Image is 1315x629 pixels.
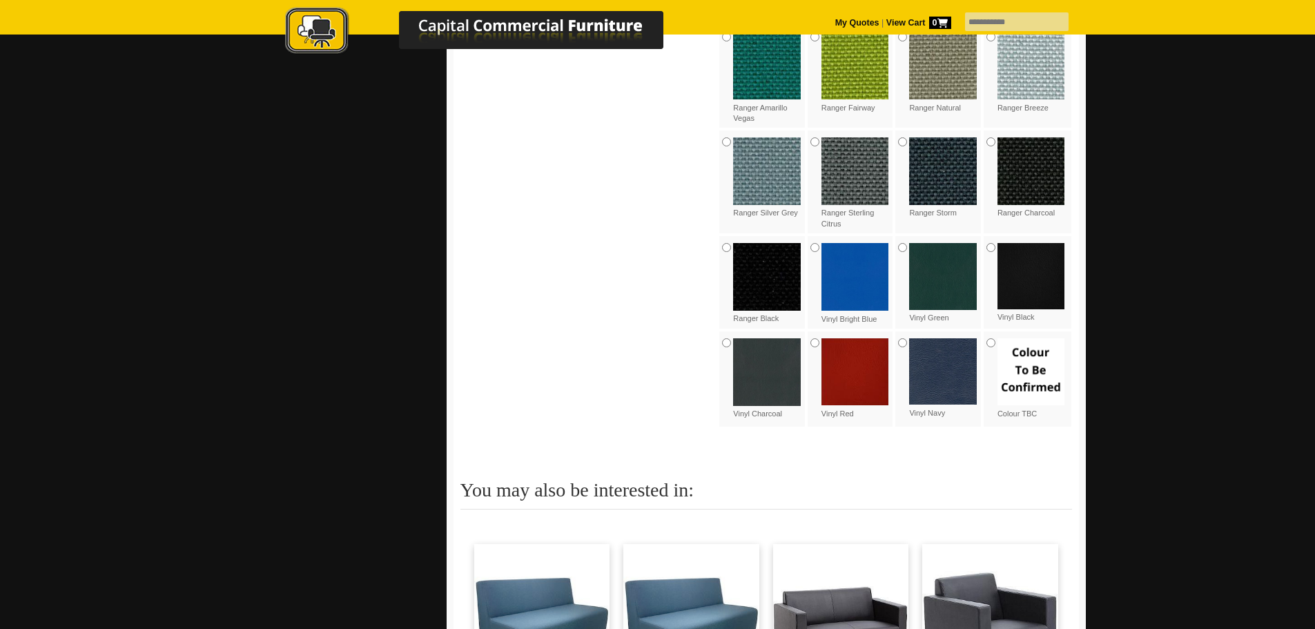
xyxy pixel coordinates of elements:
img: Ranger Amarillo Vegas [733,32,801,100]
img: Ranger Sterling Citrus [821,137,889,205]
a: View Cart0 [884,18,951,28]
label: Vinyl Navy [909,338,977,418]
label: Ranger Sterling Citrus [821,137,889,229]
img: Ranger Black [733,243,801,311]
img: Vinyl Navy [909,338,977,405]
img: Ranger Breeze [997,32,1065,100]
label: Ranger Storm [909,137,977,218]
img: Ranger Charcoal [997,137,1065,205]
a: My Quotes [835,18,879,28]
label: Ranger Silver Grey [733,137,801,218]
img: Vinyl Black [997,243,1065,309]
label: Colour TBC [997,338,1065,419]
img: Capital Commercial Furniture Logo [247,7,730,57]
img: Vinyl Red [821,338,889,406]
img: Ranger Storm [909,137,977,205]
label: Ranger Amarillo Vegas [733,32,801,124]
label: Vinyl Black [997,243,1065,323]
h2: You may also be interested in: [460,480,1072,510]
img: Vinyl Charcoal [733,338,801,406]
span: 0 [929,17,951,29]
a: Capital Commercial Furniture Logo [247,7,730,61]
label: Ranger Breeze [997,32,1065,113]
label: Ranger Fairway [821,32,889,113]
label: Vinyl Bright Blue [821,243,889,325]
strong: View Cart [886,18,951,28]
label: Ranger Charcoal [997,137,1065,218]
img: Vinyl Green [909,243,977,310]
img: Ranger Fairway [821,32,889,100]
label: Vinyl Green [909,243,977,324]
img: Ranger Silver Grey [733,137,801,205]
label: Vinyl Red [821,338,889,419]
label: Vinyl Charcoal [733,338,801,420]
img: Vinyl Bright Blue [821,243,889,311]
label: Ranger Natural [909,32,977,113]
img: Colour TBC [997,338,1065,406]
label: Ranger Black [733,243,801,324]
img: Ranger Natural [909,32,977,100]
